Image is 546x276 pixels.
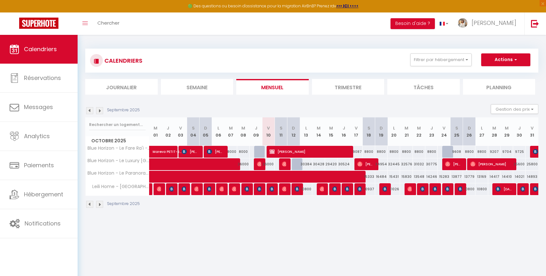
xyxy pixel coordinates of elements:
div: 10800 [463,183,475,195]
th: 15 [325,117,337,146]
div: 9087 [350,146,362,158]
th: 28 [488,117,501,146]
span: [PERSON_NAME] [332,183,337,195]
div: 10937 [363,183,375,195]
th: 29 [501,117,513,146]
li: Tâches [387,79,460,95]
abbr: L [481,125,483,131]
span: [DATE][PERSON_NAME] [496,183,512,195]
th: 13 [300,117,312,146]
span: [PERSON_NAME] [520,183,525,195]
div: 8800 [475,146,488,158]
button: Gestion des prix [491,104,538,114]
span: Chercher [97,20,119,26]
abbr: M [241,125,245,131]
abbr: L [217,125,219,131]
span: [PERSON_NAME] [257,158,261,170]
span: [PERSON_NAME] [269,183,274,195]
abbr: D [292,125,295,131]
abbr: M [492,125,496,131]
abbr: M [329,125,333,131]
li: Trimestre [312,79,384,95]
input: Rechercher un logement... [89,119,146,130]
div: 14021 [513,171,526,183]
abbr: S [368,125,370,131]
th: 19 [375,117,388,146]
div: 26000 [262,158,275,170]
th: 02 [162,117,174,146]
div: 8800 [400,146,413,158]
span: [PERSON_NAME] [257,183,261,195]
div: 14410 [501,171,513,183]
div: 13548 [413,171,425,183]
th: 14 [312,117,325,146]
th: 31 [526,117,538,146]
span: [PERSON_NAME] [182,183,186,195]
th: 16 [337,117,350,146]
div: 8800 [375,146,388,158]
div: 10800 [475,183,488,195]
li: Journalier [85,79,158,95]
div: 13169 [475,171,488,183]
span: [PERSON_NAME] Tuieinui [232,183,236,195]
span: [PERSON_NAME] [207,146,224,158]
div: 32445 [388,158,400,170]
a: >>> ICI <<<< [336,3,359,9]
div: 30384 [300,158,312,170]
th: 10 [262,117,275,146]
span: [PERSON_NAME] [320,183,324,195]
h3: CALENDRIERS [103,53,142,68]
span: Réservations [24,74,61,82]
div: 15830 [400,171,413,183]
th: 11 [275,117,287,146]
span: [PERSON_NAME] [345,183,349,195]
span: Mareva PETIT-JEAN [153,142,182,154]
span: [PERSON_NAME] [295,183,299,195]
span: [PERSON_NAME] [207,183,211,195]
li: Mensuel [236,79,309,95]
div: 30428 [312,158,325,170]
abbr: D [380,125,383,131]
th: 06 [212,117,224,146]
span: [PERSON_NAME] [282,183,286,195]
span: Leili Home - [GEOGRAPHIC_DATA] [87,183,150,190]
img: logout [531,20,539,28]
span: [PERSON_NAME] [472,19,516,27]
abbr: J [430,125,433,131]
span: [PERSON_NAME] [194,183,198,195]
abbr: S [192,125,195,131]
th: 17 [350,117,362,146]
div: 11026 [388,183,400,195]
abbr: S [455,125,458,131]
span: [PERSON_NAME] [PERSON_NAME] [169,183,173,195]
span: [PERSON_NAME] [357,158,374,170]
span: Analytics [24,132,50,140]
abbr: J [167,125,169,131]
div: 10800 [300,183,312,195]
th: 26 [463,117,475,146]
abbr: S [280,125,283,131]
th: 24 [438,117,450,146]
span: Notifications [25,219,61,227]
div: 9608 [451,146,463,158]
p: Septembre 2025 [107,107,140,113]
th: 07 [224,117,237,146]
abbr: M [229,125,233,131]
abbr: V [355,125,358,131]
span: [PERSON_NAME] [420,183,424,195]
th: 27 [475,117,488,146]
div: 9725 [513,146,526,158]
p: Septembre 2025 [107,201,140,207]
img: Super Booking [19,18,58,29]
span: Blue Horizon - Le Fare Ra'i - Jacuzzi - Jardin [87,146,150,151]
span: [PERSON_NAME] [445,158,462,170]
span: [PERSON_NAME] [458,183,462,195]
th: 23 [425,117,438,146]
div: 30775 [425,158,438,170]
span: [PERSON_NAME] [245,183,249,195]
span: [PERSON_NAME] [219,183,224,195]
div: 8800 [425,146,438,158]
a: ... [PERSON_NAME] [453,12,524,35]
span: [PERSON_NAME] [282,158,286,170]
